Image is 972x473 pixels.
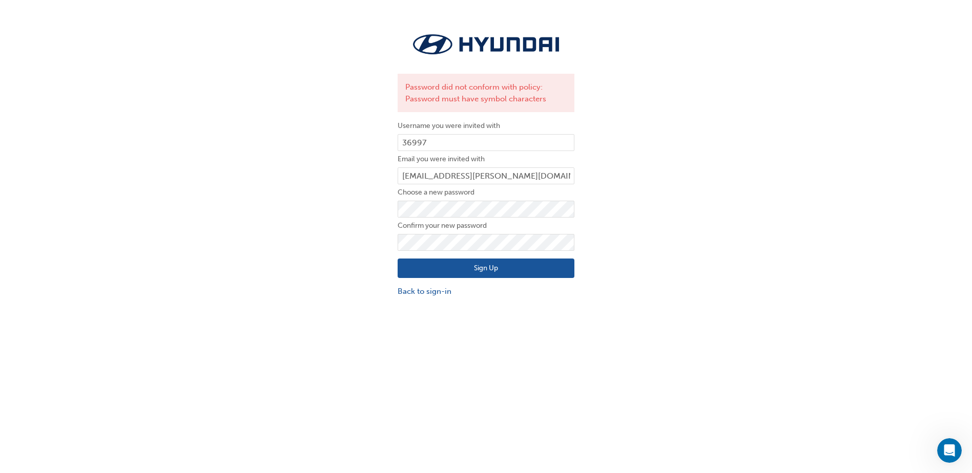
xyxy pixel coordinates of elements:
[398,120,574,132] label: Username you were invited with
[398,153,574,165] label: Email you were invited with
[398,186,574,199] label: Choose a new password
[937,438,962,463] iframe: Intercom live chat
[398,74,574,112] div: Password did not conform with policy: Password must have symbol characters
[398,134,574,152] input: Username
[398,286,574,297] a: Back to sign-in
[398,31,574,58] img: Trak
[398,259,574,278] button: Sign Up
[398,220,574,232] label: Confirm your new password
